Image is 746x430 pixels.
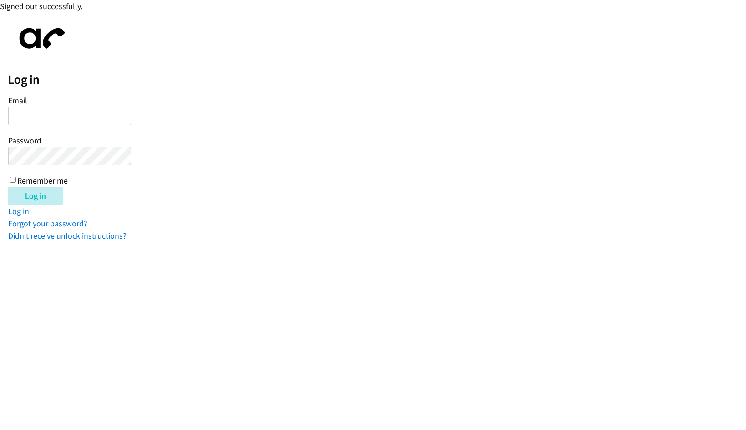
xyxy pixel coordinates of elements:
h2: Log in [8,72,746,87]
label: Password [8,135,41,146]
input: Log in [8,187,63,205]
a: Log in [8,206,29,216]
label: Remember me [17,175,68,186]
label: Email [8,95,27,106]
a: Didn't receive unlock instructions? [8,230,127,241]
img: aphone-8a226864a2ddd6a5e75d1ebefc011f4aa8f32683c2d82f3fb0802fe031f96514.svg [8,20,72,56]
a: Forgot your password? [8,218,87,229]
